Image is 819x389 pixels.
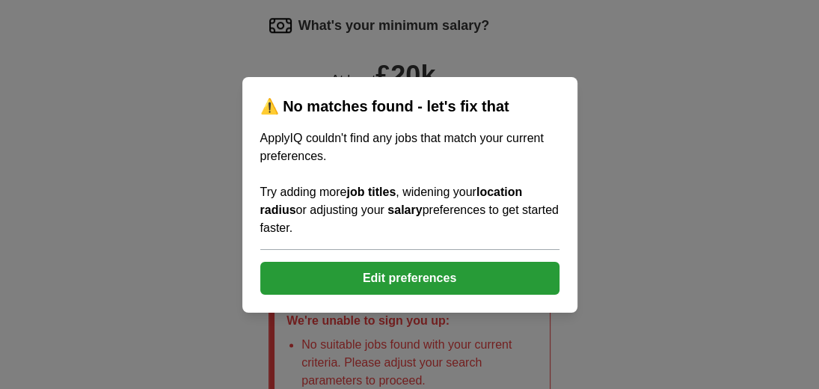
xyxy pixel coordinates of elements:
[260,98,509,114] span: ⚠️ No matches found - let's fix that
[260,132,559,234] span: ApplyIQ couldn't find any jobs that match your current preferences. Try adding more , widening yo...
[387,203,422,216] b: salary
[346,186,396,198] b: job titles
[260,262,559,295] button: Edit preferences
[260,186,523,216] b: location radius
